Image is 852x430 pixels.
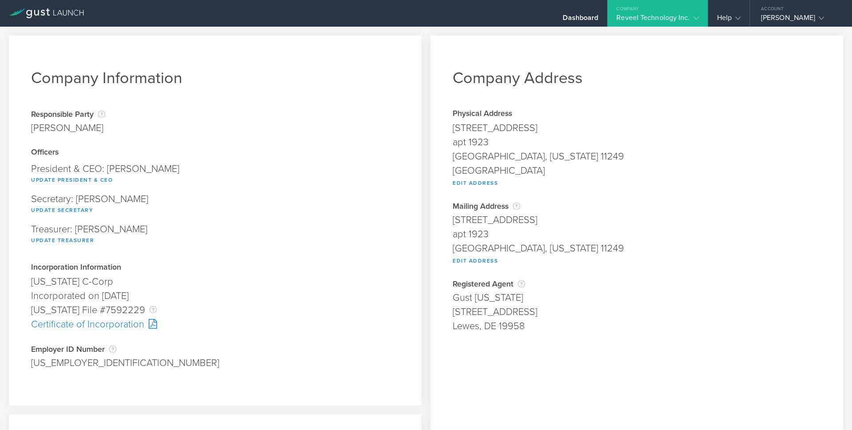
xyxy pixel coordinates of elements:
div: Employer ID Number [31,345,399,354]
button: Update Treasurer [31,235,94,246]
div: Treasurer: [PERSON_NAME] [31,220,399,250]
div: [US_STATE] File #7592229 [31,303,399,317]
div: [GEOGRAPHIC_DATA] [453,163,821,178]
div: [US_STATE] C-Corp [31,275,399,289]
h1: Company Address [453,68,821,88]
div: [PERSON_NAME] [31,121,105,135]
div: Incorporated on [DATE] [31,289,399,303]
div: Reveel Technology Inc. [616,13,698,27]
div: Gust [US_STATE] [453,291,821,305]
div: Secretary: [PERSON_NAME] [31,190,399,220]
div: [US_EMPLOYER_IDENTIFICATION_NUMBER] [31,356,399,370]
button: Update Secretary [31,205,93,215]
button: Edit Address [453,255,498,266]
button: Update President & CEO [31,175,113,185]
div: Physical Address [453,110,821,119]
div: Officers [31,148,399,157]
div: [PERSON_NAME] [761,13,836,27]
div: apt 1923 [453,227,821,241]
div: [STREET_ADDRESS] [453,121,821,135]
h1: Company Information [31,68,399,88]
div: [STREET_ADDRESS] [453,213,821,227]
div: apt 1923 [453,135,821,149]
div: Lewes, DE 19958 [453,319,821,333]
div: Certificate of Incorporation [31,317,399,331]
button: Edit Address [453,178,498,188]
div: [STREET_ADDRESS] [453,305,821,319]
div: [GEOGRAPHIC_DATA], [US_STATE] 11249 [453,241,821,255]
div: Mailing Address [453,202,821,211]
div: Registered Agent [453,279,821,288]
div: President & CEO: [PERSON_NAME] [31,159,399,190]
div: [GEOGRAPHIC_DATA], [US_STATE] 11249 [453,149,821,163]
div: Help [717,13,741,27]
div: Dashboard [563,13,598,27]
div: Responsible Party [31,110,105,119]
div: Incorporation Information [31,263,399,272]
